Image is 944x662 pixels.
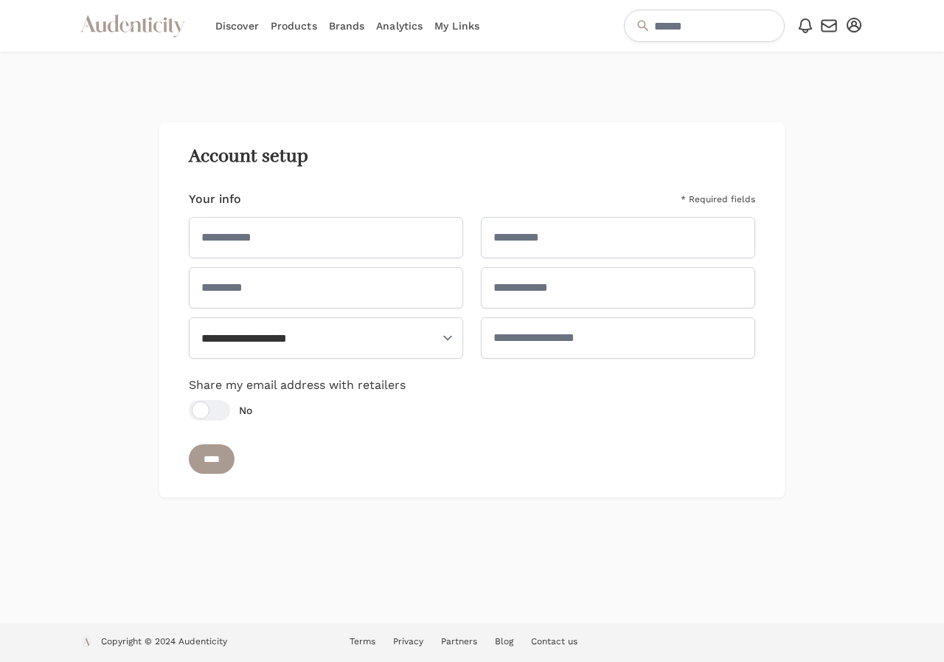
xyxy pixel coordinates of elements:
[531,636,577,647] a: Contact us
[495,636,513,647] a: Blog
[101,635,227,650] p: Copyright © 2024 Audenticity
[350,636,375,647] a: Terms
[189,376,755,421] div: Share my email address with retailers
[189,190,241,208] h4: Your info
[189,146,755,167] h2: Account setup
[393,636,423,647] a: Privacy
[441,636,477,647] a: Partners
[239,403,252,418] span: No
[681,193,755,205] span: * Required fields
